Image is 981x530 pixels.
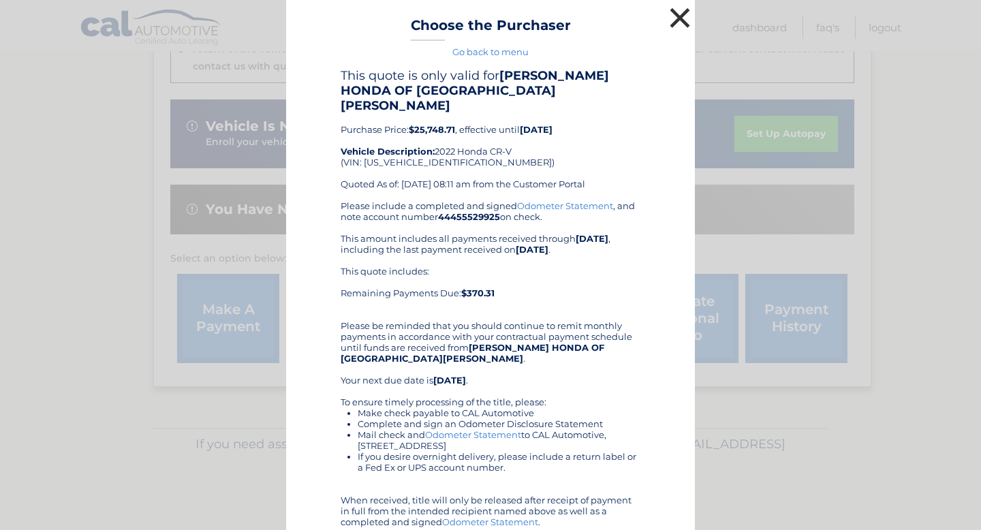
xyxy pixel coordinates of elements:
b: $370.31 [461,287,495,298]
button: × [666,4,694,31]
b: [PERSON_NAME] HONDA OF [GEOGRAPHIC_DATA][PERSON_NAME] [341,342,604,364]
b: [DATE] [520,124,552,135]
li: Make check payable to CAL Automotive [358,407,640,418]
div: This quote includes: Remaining Payments Due: [341,266,640,309]
b: [PERSON_NAME] HONDA OF [GEOGRAPHIC_DATA][PERSON_NAME] [341,68,609,113]
li: Complete and sign an Odometer Disclosure Statement [358,418,640,429]
a: Odometer Statement [517,200,613,211]
li: Mail check and to CAL Automotive, [STREET_ADDRESS] [358,429,640,451]
li: If you desire overnight delivery, please include a return label or a Fed Ex or UPS account number. [358,451,640,473]
div: Purchase Price: , effective until 2022 Honda CR-V (VIN: [US_VEHICLE_IDENTIFICATION_NUMBER]) Quote... [341,68,640,200]
a: Go back to menu [452,46,529,57]
b: [DATE] [516,244,548,255]
h3: Choose the Purchaser [411,17,571,41]
b: [DATE] [433,375,466,386]
b: 44455529925 [438,211,500,222]
a: Odometer Statement [425,429,521,440]
b: $25,748.71 [409,124,455,135]
h4: This quote is only valid for [341,68,640,113]
a: Odometer Statement [442,516,538,527]
b: [DATE] [576,233,608,244]
strong: Vehicle Description: [341,146,435,157]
